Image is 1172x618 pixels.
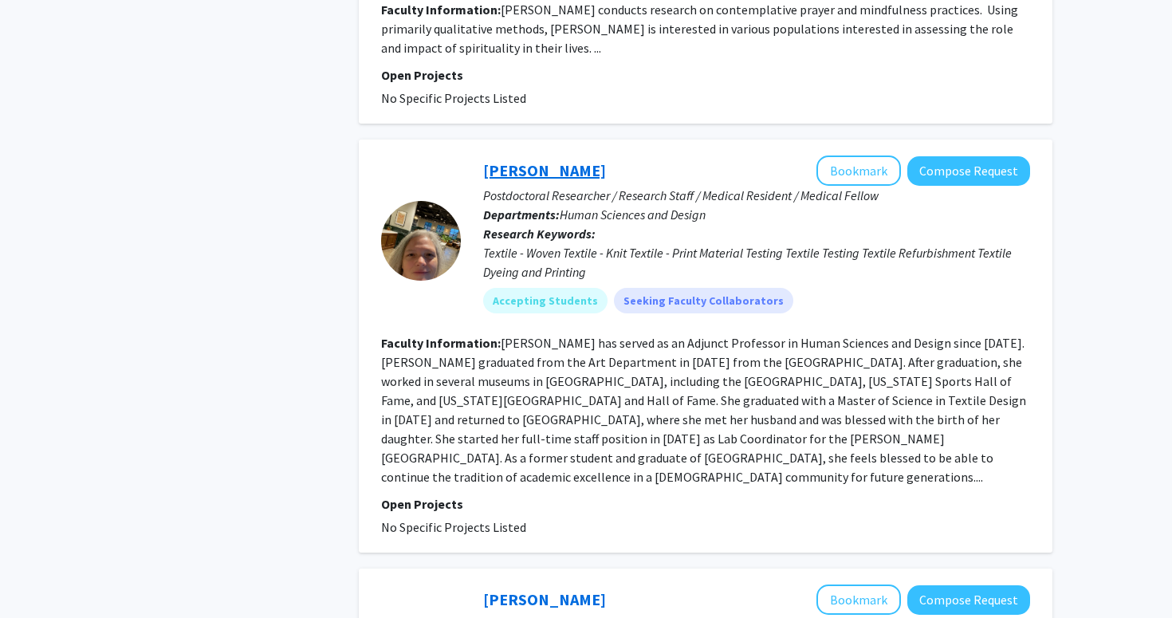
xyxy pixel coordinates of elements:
[381,65,1030,85] p: Open Projects
[381,2,1018,56] fg-read-more: [PERSON_NAME] conducts research on contemplative prayer and mindfulness practices. Using primaril...
[483,288,608,313] mat-chip: Accepting Students
[816,585,901,615] button: Add Liang Sun to Bookmarks
[381,90,526,106] span: No Specific Projects Listed
[483,186,1030,205] p: Postdoctoral Researcher / Research Staff / Medical Resident / Medical Fellow
[907,156,1030,186] button: Compose Request to Tina Dekle
[381,335,501,351] b: Faculty Information:
[483,160,606,180] a: [PERSON_NAME]
[483,226,596,242] b: Research Keywords:
[12,546,68,606] iframe: Chat
[614,288,793,313] mat-chip: Seeking Faculty Collaborators
[381,519,526,535] span: No Specific Projects Listed
[381,2,501,18] b: Faculty Information:
[381,335,1026,485] fg-read-more: [PERSON_NAME] has served as an Adjunct Professor in Human Sciences and Design since [DATE]. [PERS...
[483,589,606,609] a: [PERSON_NAME]
[816,155,901,186] button: Add Tina Dekle to Bookmarks
[907,585,1030,615] button: Compose Request to Liang Sun
[483,243,1030,281] div: Textile - Woven Textile - Knit Textile - Print Material Testing Textile Testing Textile Refurbish...
[560,207,706,222] span: Human Sciences and Design
[483,207,560,222] b: Departments:
[381,494,1030,514] p: Open Projects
